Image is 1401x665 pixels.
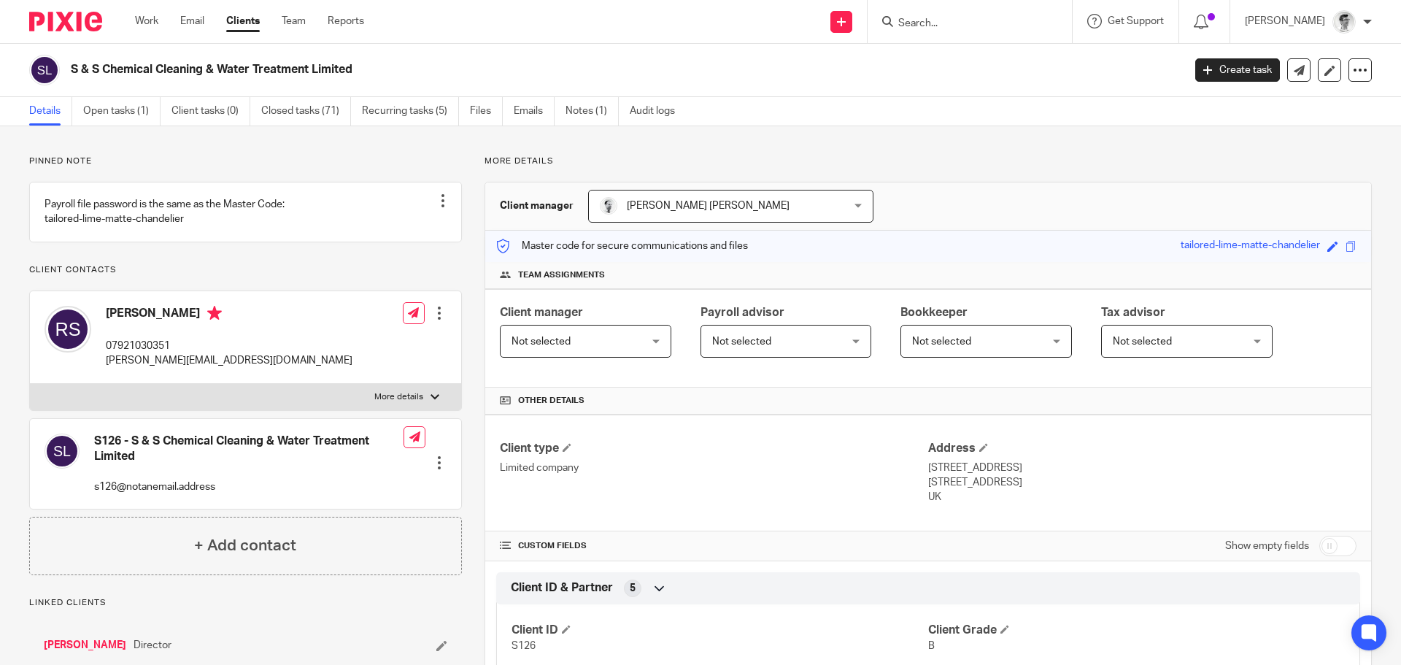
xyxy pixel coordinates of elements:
[700,307,784,318] span: Payroll advisor
[518,269,605,281] span: Team assignments
[500,461,928,475] p: Limited company
[500,540,928,552] h4: CUSTOM FIELDS
[511,580,613,596] span: Client ID & Partner
[512,337,571,347] span: Not selected
[44,638,126,653] a: [PERSON_NAME]
[83,97,161,126] a: Open tasks (1)
[135,14,158,28] a: Work
[928,441,1356,456] h4: Address
[500,441,928,456] h4: Client type
[514,97,555,126] a: Emails
[45,306,91,353] img: svg%3E
[512,623,928,638] h4: Client ID
[1181,238,1320,255] div: tailored-lime-matte-chandelier
[1225,539,1309,553] label: Show empty fields
[29,55,60,85] img: svg%3E
[712,337,771,347] span: Not selected
[470,97,503,126] a: Files
[1101,307,1165,318] span: Tax advisor
[171,97,250,126] a: Client tasks (0)
[106,306,352,324] h4: [PERSON_NAME]
[518,395,584,407] span: Other details
[106,353,352,368] p: [PERSON_NAME][EMAIL_ADDRESS][DOMAIN_NAME]
[226,14,260,28] a: Clients
[928,641,935,651] span: B
[512,641,536,651] span: S126
[1195,58,1280,82] a: Create task
[45,434,80,469] img: svg%3E
[106,339,352,353] p: 07921030351
[600,197,617,215] img: Mass_2025.jpg
[566,97,619,126] a: Notes (1)
[897,18,1028,31] input: Search
[261,97,351,126] a: Closed tasks (71)
[1108,16,1164,26] span: Get Support
[928,623,1345,638] h4: Client Grade
[900,307,968,318] span: Bookkeeper
[94,434,404,465] h4: S126 - S & S Chemical Cleaning & Water Treatment Limited
[29,155,462,167] p: Pinned note
[500,199,574,213] h3: Client manager
[71,62,953,77] h2: S & S Chemical Cleaning & Water Treatment Limited
[928,461,1356,475] p: [STREET_ADDRESS]
[29,97,72,126] a: Details
[928,490,1356,504] p: UK
[29,264,462,276] p: Client contacts
[1245,14,1325,28] p: [PERSON_NAME]
[282,14,306,28] a: Team
[180,14,204,28] a: Email
[485,155,1372,167] p: More details
[627,201,790,211] span: [PERSON_NAME] [PERSON_NAME]
[134,638,171,653] span: Director
[29,12,102,31] img: Pixie
[496,239,748,253] p: Master code for secure communications and files
[194,534,296,557] h4: + Add contact
[912,337,971,347] span: Not selected
[630,97,686,126] a: Audit logs
[207,306,222,320] i: Primary
[374,391,423,403] p: More details
[94,480,404,494] p: s126@notanemail.address
[630,581,636,596] span: 5
[29,597,462,609] p: Linked clients
[328,14,364,28] a: Reports
[362,97,459,126] a: Recurring tasks (5)
[500,307,583,318] span: Client manager
[928,475,1356,490] p: [STREET_ADDRESS]
[1113,337,1172,347] span: Not selected
[1332,10,1356,34] img: Adam_2025.jpg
